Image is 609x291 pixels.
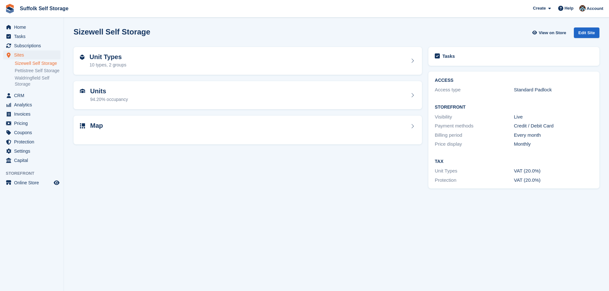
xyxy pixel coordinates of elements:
div: Visibility [435,113,514,121]
a: Pettistree Self Storage [15,68,60,74]
span: Pricing [14,119,52,128]
div: Edit Site [574,27,599,38]
div: Every month [514,132,593,139]
a: Edit Site [574,27,599,41]
a: menu [3,32,60,41]
div: Price display [435,141,514,148]
div: Billing period [435,132,514,139]
h2: Map [90,122,103,129]
a: Suffolk Self Storage [17,3,71,14]
div: VAT (20.0%) [514,167,593,175]
span: CRM [14,91,52,100]
span: Account [587,5,603,12]
span: Help [565,5,574,11]
div: Standard Padlock [514,86,593,94]
span: Analytics [14,100,52,109]
a: Map [74,116,422,145]
img: unit-icn-7be61d7bf1b0ce9d3e12c5938cc71ed9869f7b940bace4675aadf7bd6d80202e.svg [80,89,85,93]
div: 10 types, 2 groups [90,62,126,68]
h2: ACCESS [435,78,593,83]
h2: Storefront [435,105,593,110]
span: Tasks [14,32,52,41]
h2: Tasks [442,53,455,59]
a: Units 94.20% occupancy [74,81,422,109]
div: Unit Types [435,167,514,175]
img: Lisa Furneaux [579,5,586,11]
div: 94.20% occupancy [90,96,128,103]
div: Credit / Debit Card [514,122,593,130]
div: Monthly [514,141,593,148]
a: Preview store [53,179,60,187]
h2: Units [90,88,128,95]
div: Live [514,113,593,121]
a: menu [3,91,60,100]
h2: Tax [435,159,593,164]
a: menu [3,23,60,32]
span: Online Store [14,178,52,187]
span: Sites [14,50,52,59]
span: Coupons [14,128,52,137]
div: VAT (20.0%) [514,177,593,184]
a: menu [3,137,60,146]
a: Waldringfield Self Storage [15,75,60,87]
a: menu [3,50,60,59]
span: Protection [14,137,52,146]
a: menu [3,147,60,156]
img: stora-icon-8386f47178a22dfd0bd8f6a31ec36ba5ce8667c1dd55bd0f319d3a0aa187defe.svg [5,4,15,13]
div: Payment methods [435,122,514,130]
a: Unit Types 10 types, 2 groups [74,47,422,75]
a: menu [3,119,60,128]
a: menu [3,128,60,137]
img: unit-type-icn-2b2737a686de81e16bb02015468b77c625bbabd49415b5ef34ead5e3b44a266d.svg [80,55,84,60]
span: Invoices [14,110,52,119]
a: menu [3,156,60,165]
a: Sizewell Self Storage [15,60,60,66]
span: Settings [14,147,52,156]
span: Capital [14,156,52,165]
a: menu [3,110,60,119]
span: Storefront [6,170,64,177]
span: View on Store [539,30,566,36]
div: Protection [435,177,514,184]
h2: Unit Types [90,53,126,61]
a: menu [3,100,60,109]
div: Access type [435,86,514,94]
img: map-icn-33ee37083ee616e46c38cad1a60f524a97daa1e2b2c8c0bc3eb3415660979fc1.svg [80,123,85,128]
a: View on Store [531,27,569,38]
a: menu [3,178,60,187]
span: Home [14,23,52,32]
a: menu [3,41,60,50]
span: Subscriptions [14,41,52,50]
span: Create [533,5,546,11]
h2: Sizewell Self Storage [74,27,150,36]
